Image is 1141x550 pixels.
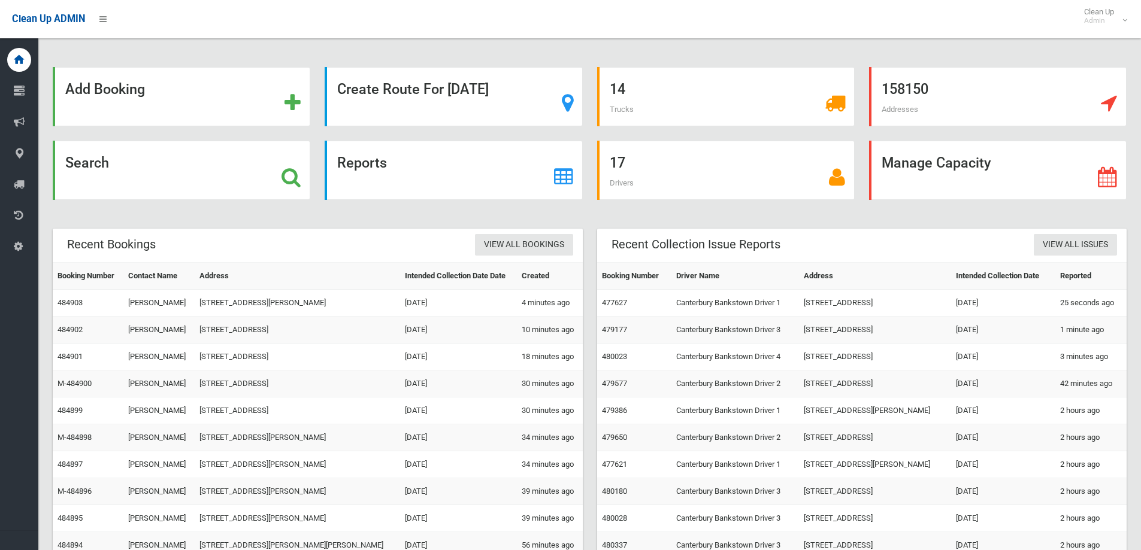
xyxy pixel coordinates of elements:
[610,154,625,171] strong: 17
[57,298,83,307] a: 484903
[602,460,627,469] a: 477621
[799,451,951,478] td: [STREET_ADDRESS][PERSON_NAME]
[671,478,799,505] td: Canterbury Bankstown Driver 3
[671,424,799,451] td: Canterbury Bankstown Driver 2
[610,81,625,98] strong: 14
[882,105,918,114] span: Addresses
[400,290,517,317] td: [DATE]
[951,397,1055,424] td: [DATE]
[1055,344,1127,370] td: 3 minutes ago
[799,317,951,344] td: [STREET_ADDRESS]
[1055,263,1127,290] th: Reported
[195,505,400,532] td: [STREET_ADDRESS][PERSON_NAME]
[799,290,951,317] td: [STREET_ADDRESS]
[400,478,517,505] td: [DATE]
[602,513,627,522] a: 480028
[517,424,582,451] td: 34 minutes ago
[799,344,951,370] td: [STREET_ADDRESS]
[123,451,195,478] td: [PERSON_NAME]
[951,424,1055,451] td: [DATE]
[517,344,582,370] td: 18 minutes ago
[1055,370,1127,397] td: 42 minutes ago
[517,478,582,505] td: 39 minutes ago
[123,505,195,532] td: [PERSON_NAME]
[57,513,83,522] a: 484895
[1055,424,1127,451] td: 2 hours ago
[951,344,1055,370] td: [DATE]
[951,263,1055,290] th: Intended Collection Date
[602,540,627,549] a: 480337
[1084,16,1114,25] small: Admin
[602,298,627,307] a: 477627
[400,397,517,424] td: [DATE]
[869,67,1127,126] a: 158150 Addresses
[1055,290,1127,317] td: 25 seconds ago
[195,317,400,344] td: [STREET_ADDRESS]
[1055,451,1127,478] td: 2 hours ago
[671,451,799,478] td: Canterbury Bankstown Driver 1
[517,451,582,478] td: 34 minutes ago
[400,370,517,397] td: [DATE]
[123,290,195,317] td: [PERSON_NAME]
[882,81,928,98] strong: 158150
[671,370,799,397] td: Canterbury Bankstown Driver 2
[602,352,627,361] a: 480023
[57,406,83,415] a: 484899
[195,290,400,317] td: [STREET_ADDRESS][PERSON_NAME]
[53,233,170,256] header: Recent Bookings
[1078,7,1126,25] span: Clean Up
[951,478,1055,505] td: [DATE]
[597,263,671,290] th: Booking Number
[597,67,855,126] a: 14 Trucks
[337,81,489,98] strong: Create Route For [DATE]
[951,505,1055,532] td: [DATE]
[195,370,400,397] td: [STREET_ADDRESS]
[517,505,582,532] td: 39 minutes ago
[195,478,400,505] td: [STREET_ADDRESS][PERSON_NAME]
[602,433,627,442] a: 479650
[123,478,195,505] td: [PERSON_NAME]
[400,263,517,290] th: Intended Collection Date Date
[602,406,627,415] a: 479386
[799,370,951,397] td: [STREET_ADDRESS]
[337,154,387,171] strong: Reports
[195,397,400,424] td: [STREET_ADDRESS]
[195,451,400,478] td: [STREET_ADDRESS][PERSON_NAME]
[57,433,92,442] a: M-484898
[799,424,951,451] td: [STREET_ADDRESS]
[799,478,951,505] td: [STREET_ADDRESS]
[1055,505,1127,532] td: 2 hours ago
[1055,397,1127,424] td: 2 hours ago
[195,344,400,370] td: [STREET_ADDRESS]
[597,141,855,200] a: 17 Drivers
[602,325,627,334] a: 479177
[602,379,627,388] a: 479577
[799,263,951,290] th: Address
[325,67,582,126] a: Create Route For [DATE]
[123,397,195,424] td: [PERSON_NAME]
[602,487,627,496] a: 480180
[400,344,517,370] td: [DATE]
[53,141,310,200] a: Search
[517,317,582,344] td: 10 minutes ago
[799,397,951,424] td: [STREET_ADDRESS][PERSON_NAME]
[57,352,83,361] a: 484901
[869,141,1127,200] a: Manage Capacity
[475,234,573,256] a: View All Bookings
[65,154,109,171] strong: Search
[517,263,582,290] th: Created
[123,263,195,290] th: Contact Name
[610,178,634,187] span: Drivers
[400,505,517,532] td: [DATE]
[671,397,799,424] td: Canterbury Bankstown Driver 1
[597,233,795,256] header: Recent Collection Issue Reports
[53,263,123,290] th: Booking Number
[951,317,1055,344] td: [DATE]
[57,325,83,334] a: 484902
[123,317,195,344] td: [PERSON_NAME]
[195,263,400,290] th: Address
[517,397,582,424] td: 30 minutes ago
[325,141,582,200] a: Reports
[400,317,517,344] td: [DATE]
[671,263,799,290] th: Driver Name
